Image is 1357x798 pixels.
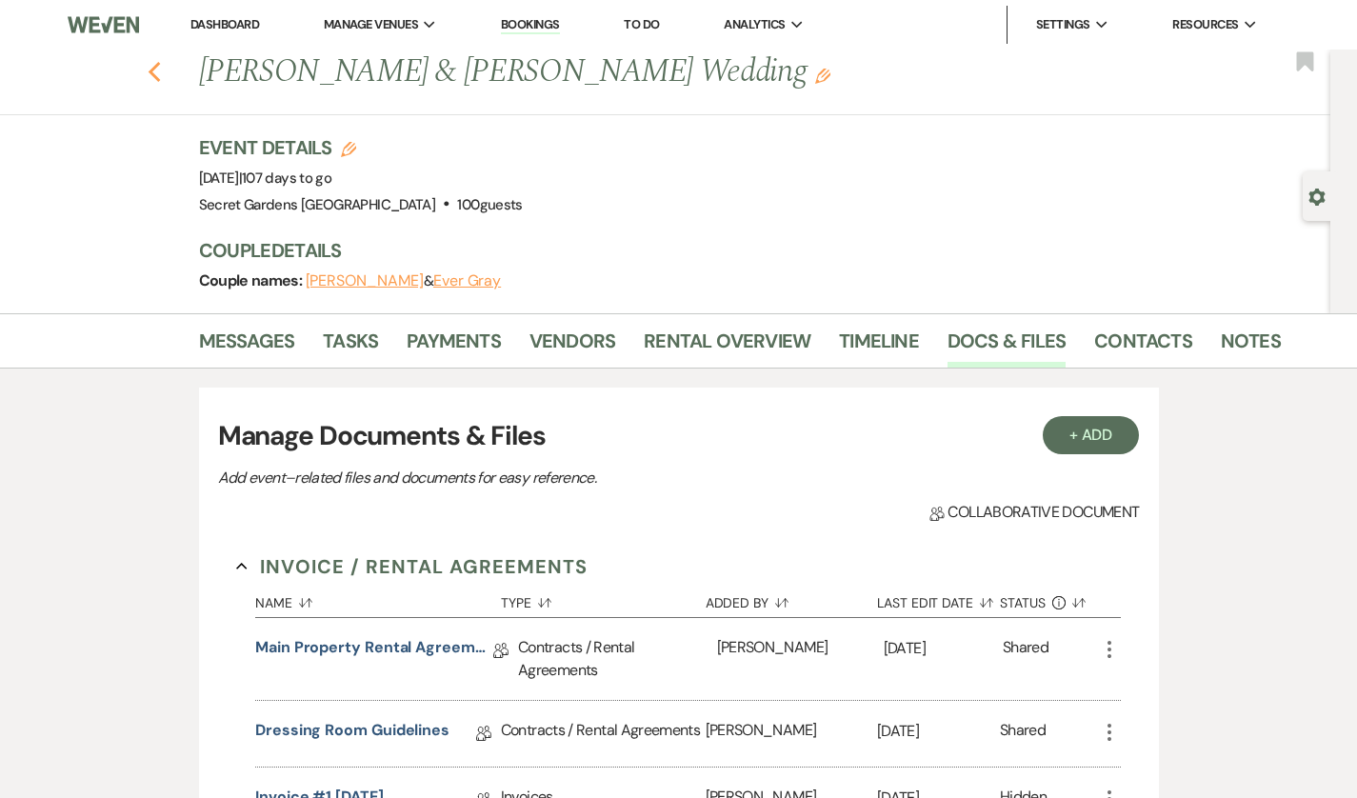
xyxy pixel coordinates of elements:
[1003,636,1048,682] div: Shared
[199,237,1266,264] h3: Couple Details
[948,326,1066,368] a: Docs & Files
[1000,719,1046,748] div: Shared
[324,15,418,34] span: Manage Venues
[518,618,717,700] div: Contracts / Rental Agreements
[199,195,436,214] span: Secret Gardens [GEOGRAPHIC_DATA]
[218,466,885,490] p: Add event–related files and documents for easy reference.
[68,5,139,45] img: Weven Logo
[877,581,1000,617] button: Last Edit Date
[190,16,259,32] a: Dashboard
[242,169,331,188] span: 107 days to go
[1043,416,1140,454] button: + Add
[501,16,560,34] a: Bookings
[877,719,1000,744] p: [DATE]
[255,636,493,666] a: Main Property Rental Agreement
[1172,15,1238,34] span: Resources
[323,326,378,368] a: Tasks
[529,326,615,368] a: Vendors
[255,719,449,748] a: Dressing Room Guidelines
[407,326,501,368] a: Payments
[306,273,424,289] button: [PERSON_NAME]
[255,581,501,617] button: Name
[1308,187,1326,205] button: Open lead details
[239,169,331,188] span: |
[199,270,306,290] span: Couple names:
[218,416,1140,456] h3: Manage Documents & Files
[839,326,919,368] a: Timeline
[884,636,1003,661] p: [DATE]
[199,326,295,368] a: Messages
[1000,581,1098,617] button: Status
[717,618,884,700] div: [PERSON_NAME]
[1221,326,1281,368] a: Notes
[1000,596,1046,609] span: Status
[501,581,706,617] button: Type
[624,16,659,32] a: To Do
[236,552,588,581] button: Invoice / Rental Agreements
[501,701,706,767] div: Contracts / Rental Agreements
[724,15,785,34] span: Analytics
[199,169,332,188] span: [DATE]
[433,273,501,289] button: Ever Gray
[644,326,810,368] a: Rental Overview
[306,271,502,290] span: &
[929,501,1139,524] span: Collaborative document
[1094,326,1192,368] a: Contacts
[457,195,522,214] span: 100 guests
[815,67,830,84] button: Edit
[199,50,1052,95] h1: [PERSON_NAME] & [PERSON_NAME] Wedding
[199,134,523,161] h3: Event Details
[1036,15,1090,34] span: Settings
[706,581,877,617] button: Added By
[706,701,877,767] div: [PERSON_NAME]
